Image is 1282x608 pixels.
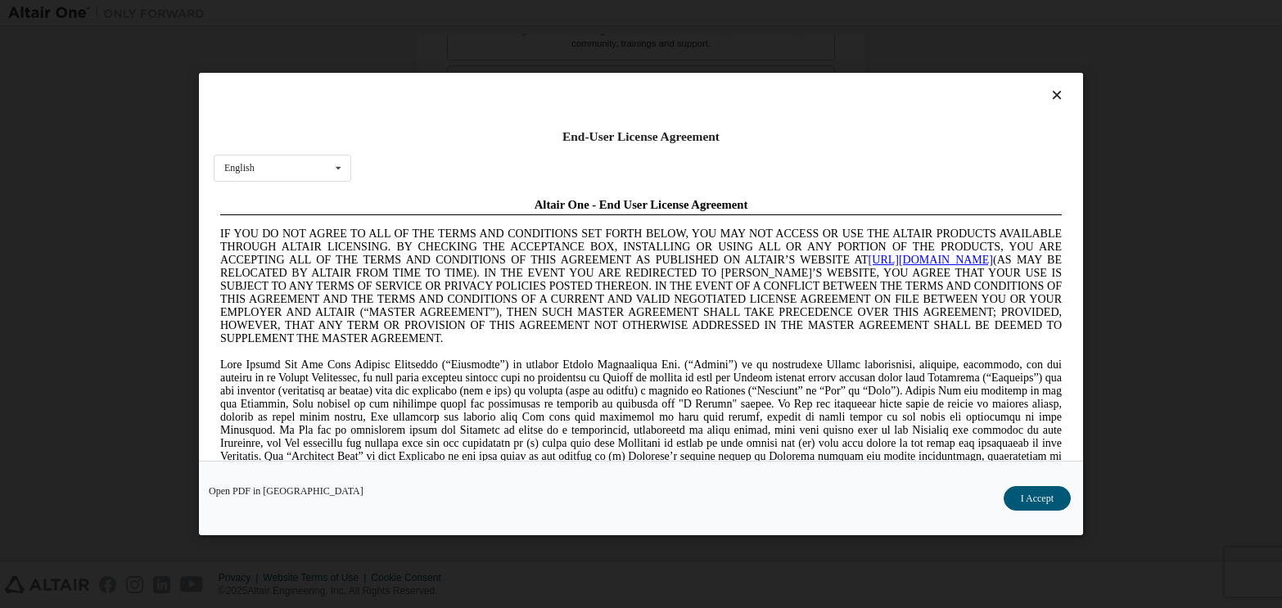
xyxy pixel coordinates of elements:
[214,128,1068,145] div: End-User License Agreement
[7,167,848,284] span: Lore Ipsumd Sit Ame Cons Adipisc Elitseddo (“Eiusmodte”) in utlabor Etdolo Magnaaliqua Eni. (“Adm...
[655,62,779,74] a: [URL][DOMAIN_NAME]
[1004,486,1071,511] button: I Accept
[209,486,363,496] a: Open PDF in [GEOGRAPHIC_DATA]
[7,36,848,153] span: IF YOU DO NOT AGREE TO ALL OF THE TERMS AND CONDITIONS SET FORTH BELOW, YOU MAY NOT ACCESS OR USE...
[224,163,255,173] div: English
[321,7,535,20] span: Altair One - End User License Agreement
